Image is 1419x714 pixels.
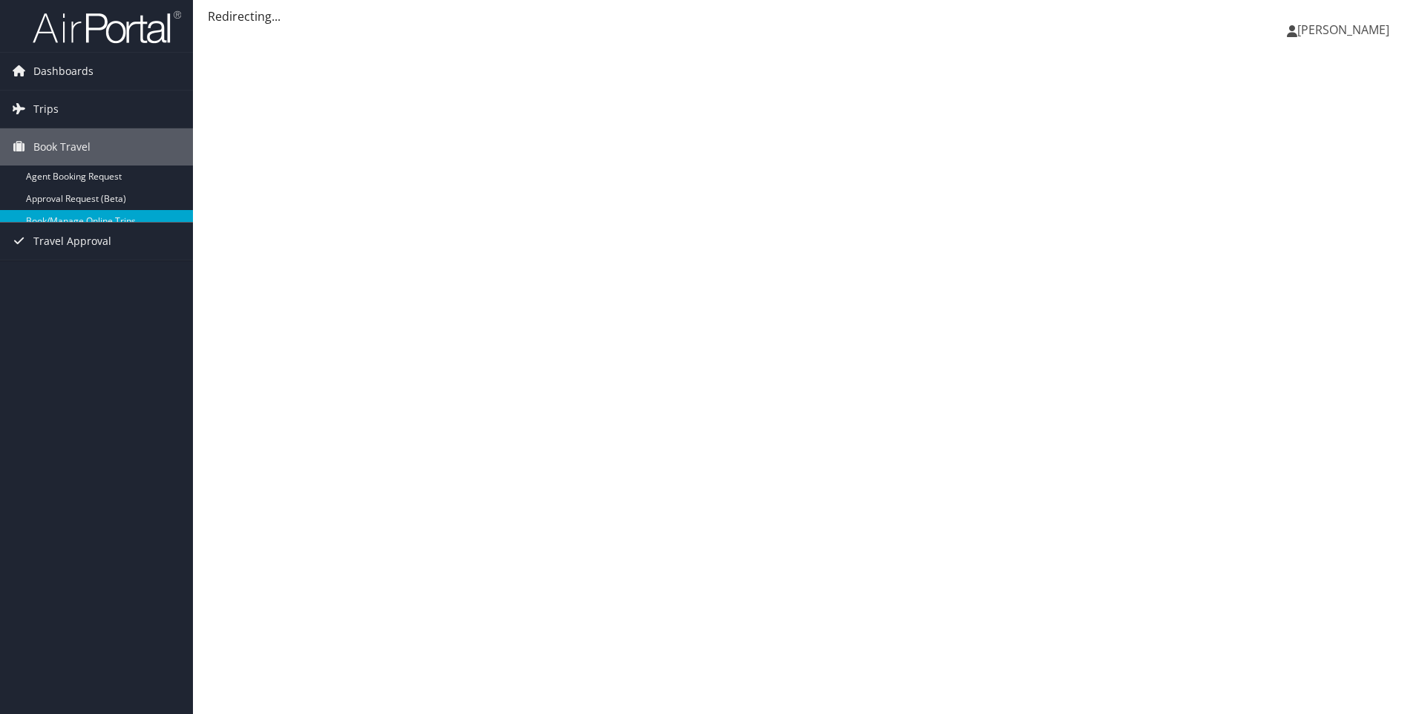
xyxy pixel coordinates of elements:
[1297,22,1389,38] span: [PERSON_NAME]
[33,10,181,45] img: airportal-logo.png
[33,53,94,90] span: Dashboards
[33,223,111,260] span: Travel Approval
[1287,7,1404,52] a: [PERSON_NAME]
[208,7,1404,25] div: Redirecting...
[33,128,91,166] span: Book Travel
[33,91,59,128] span: Trips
